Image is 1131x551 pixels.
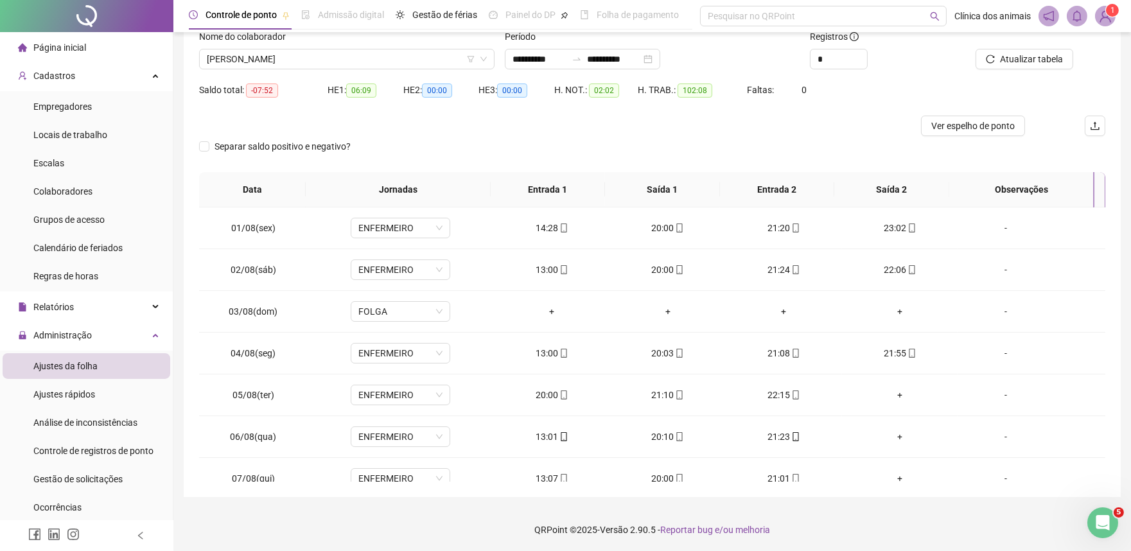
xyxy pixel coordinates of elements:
[558,432,568,441] span: mobile
[674,349,684,358] span: mobile
[491,172,605,207] th: Entrada 1
[33,158,64,168] span: Escalas
[976,49,1073,69] button: Atualizar tabela
[1096,6,1115,26] img: 9420
[33,302,74,312] span: Relatórios
[33,271,98,281] span: Regras de horas
[13,173,244,222] div: Envie uma mensagemEstaremos online novamente amanhã
[852,221,948,235] div: 23:02
[790,265,800,274] span: mobile
[620,304,716,319] div: +
[504,221,600,235] div: 14:28
[167,433,193,442] span: Ajuda
[558,474,568,483] span: mobile
[209,139,356,153] span: Separar saldo positivo e negativo?
[467,55,475,63] span: filter
[986,55,995,64] span: reload
[558,223,568,232] span: mobile
[221,21,244,44] div: Fechar
[852,263,948,277] div: 22:06
[33,389,95,399] span: Ajustes rápidos
[674,265,684,274] span: mobile
[358,344,443,363] span: ENFERMEIRO
[18,302,27,311] span: file
[26,197,215,211] div: Estaremos online novamente amanhã
[33,243,123,253] span: Calendário de feriados
[51,401,103,452] button: Mensagens
[113,433,145,442] span: Tickets
[802,85,807,95] span: 0
[505,10,556,20] span: Painel do DP
[674,390,684,399] span: mobile
[33,474,123,484] span: Gestão de solicitações
[26,184,215,197] div: Envie uma mensagem
[301,10,310,19] span: file-done
[33,502,82,512] span: Ocorrências
[968,221,1044,235] div: -
[620,221,716,235] div: 20:00
[162,21,188,46] img: Profile image for Financeiro
[930,12,940,21] span: search
[19,333,238,358] button: Qual é a sua dúvida?
[12,433,40,442] span: Início
[76,252,164,266] p: Cerca de 3 minutos
[931,119,1015,133] span: Ver espelho de ponto
[790,432,800,441] span: mobile
[834,172,949,207] th: Saída 2
[232,473,275,484] span: 07/08(qui)
[906,265,916,274] span: mobile
[26,91,231,113] p: Olá Clínica 👋
[968,471,1044,485] div: -
[13,228,244,320] div: Conhecendo o gestão de férias3 etapas•Cerca de 3 minutosPrimeira etapa:Home page e cálculo de férias
[33,446,153,456] span: Controle de registros de ponto
[968,388,1044,402] div: -
[852,471,948,485] div: +
[358,427,443,446] span: ENFERMEIRO
[504,388,600,402] div: 20:00
[189,10,198,19] span: clock-circle
[328,83,403,98] div: HE 1:
[26,239,183,252] div: Conhecendo o gestão de férias
[231,265,276,275] span: 02/08(sáb)
[358,260,443,279] span: ENFERMEIRO
[19,363,238,414] div: Assinatura Digital na Folha de Ponto da QRPoint: Mais Segurança e Agilidade para sua Gestão
[678,83,712,98] span: 102:08
[674,474,684,483] span: mobile
[33,417,137,428] span: Análise de inconsistências
[480,55,487,63] span: down
[504,471,600,485] div: 13:07
[580,10,589,19] span: book
[810,30,859,44] span: Registros
[736,430,832,444] div: 21:23
[26,285,105,295] span: Primeira etapa :
[605,172,719,207] th: Saída 1
[28,528,41,541] span: facebook
[68,252,73,266] p: •
[53,433,104,442] span: Mensagens
[33,330,92,340] span: Administração
[790,474,800,483] span: mobile
[949,172,1094,207] th: Observações
[207,49,487,69] span: GUSTAVO HENRIQUE DE SOUZA COSTA
[199,83,328,98] div: Saldo total:
[747,85,776,95] span: Faltas:
[968,346,1044,360] div: -
[412,10,477,20] span: Gestão de férias
[597,10,679,20] span: Folha de pagamento
[18,71,27,80] span: user-add
[852,304,948,319] div: +
[33,130,107,140] span: Locais de trabalho
[572,54,582,64] span: to
[26,113,231,157] p: Como podemos ajudar?
[620,346,716,360] div: 20:03
[504,430,600,444] div: 13:01
[852,346,948,360] div: 21:55
[33,214,105,225] span: Grupos de acesso
[620,388,716,402] div: 21:10
[206,10,277,20] span: Controle de ponto
[26,24,46,45] img: logo
[505,30,544,44] label: Período
[206,401,257,452] button: Tarefas
[136,531,145,540] span: left
[1106,4,1119,17] sup: Atualize o seu contato no menu Meus Dados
